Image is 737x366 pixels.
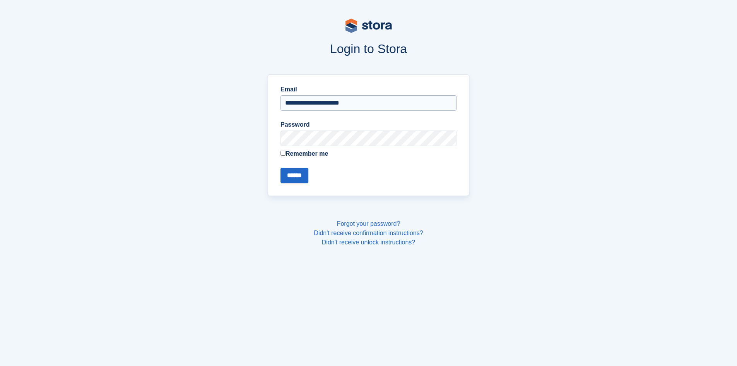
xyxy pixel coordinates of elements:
[280,151,286,156] input: Remember me
[322,239,415,246] a: Didn't receive unlock instructions?
[314,230,423,236] a: Didn't receive confirmation instructions?
[345,19,392,33] img: stora-logo-53a41332b3708ae10de48c4981b4e9114cc0af31d8433b30ea865607fb682f29.svg
[280,149,457,158] label: Remember me
[120,42,617,56] h1: Login to Stora
[280,120,457,129] label: Password
[280,85,457,94] label: Email
[337,220,400,227] a: Forgot your password?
